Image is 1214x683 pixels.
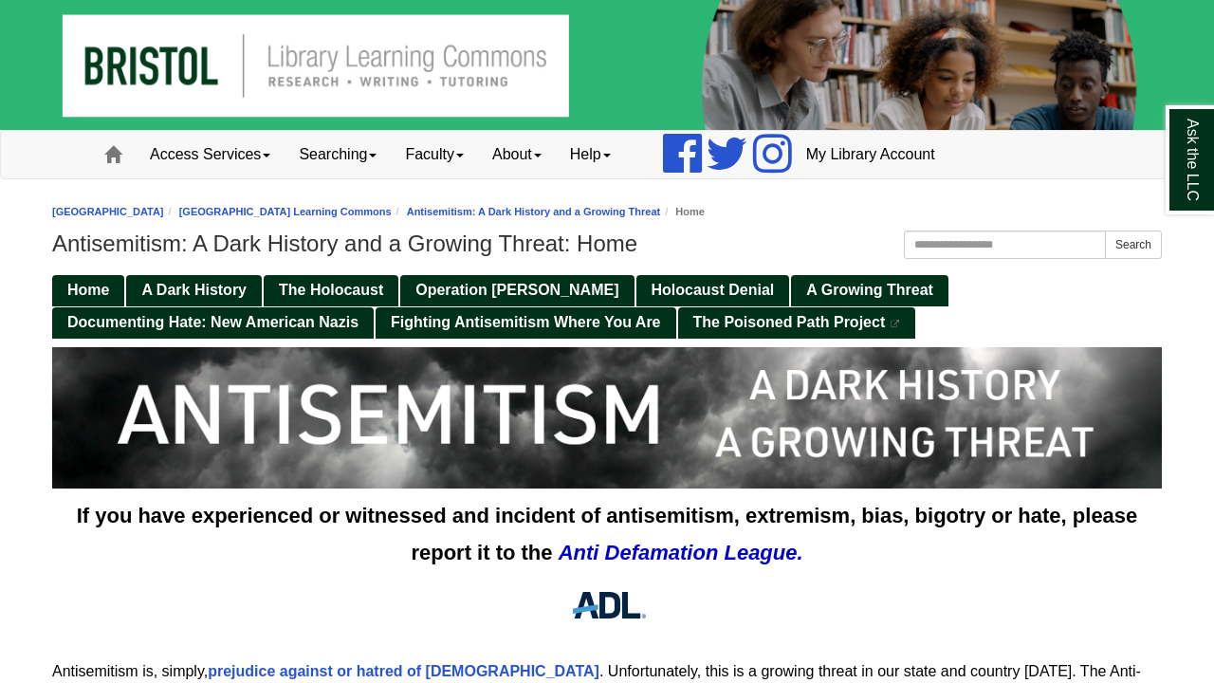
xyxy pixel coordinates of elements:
[391,314,660,330] span: Fighting Antisemitism Where You Are
[52,203,1162,221] nav: breadcrumb
[67,282,109,298] span: Home
[285,131,391,178] a: Searching
[126,275,262,306] a: A Dark History
[890,320,901,328] i: This link opens in a new window
[792,131,949,178] a: My Library Account
[67,314,359,330] span: Documenting Hate: New American Nazis
[400,275,634,306] a: Operation [PERSON_NAME]
[791,275,948,306] a: A Growing Threat
[1105,231,1162,259] button: Search
[376,307,675,339] a: Fighting Antisemitism Where You Are
[562,581,653,630] img: ADL
[693,314,886,330] span: The Poisoned Path Project
[556,131,625,178] a: Help
[141,282,247,298] span: A Dark History
[77,504,1138,564] span: If you have experienced or witnessed and incident of antisemitism, extremism, bias, bigotry or ha...
[652,282,775,298] span: Holocaust Denial
[279,282,383,298] span: The Holocaust
[52,307,374,339] a: Documenting Hate: New American Nazis
[415,282,618,298] span: Operation [PERSON_NAME]
[806,282,933,298] span: A Growing Threat
[52,347,1162,489] img: Antisemitism, a dark history, a growing threat
[52,275,124,306] a: Home
[179,206,392,217] a: [GEOGRAPHIC_DATA] Learning Commons
[478,131,556,178] a: About
[660,203,705,221] li: Home
[559,541,719,564] i: Anti Defamation
[208,663,599,679] a: prejudice against or hatred of [DEMOGRAPHIC_DATA]
[52,206,164,217] a: [GEOGRAPHIC_DATA]
[724,541,802,564] strong: League.
[52,231,1162,257] h1: Antisemitism: A Dark History and a Growing Threat: Home
[407,206,661,217] a: Antisemitism: A Dark History and a Growing Threat
[559,541,803,564] a: Anti Defamation League.
[636,275,790,306] a: Holocaust Denial
[264,275,398,306] a: The Holocaust
[52,273,1162,338] div: Guide Pages
[136,131,285,178] a: Access Services
[391,131,478,178] a: Faculty
[678,307,916,339] a: The Poisoned Path Project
